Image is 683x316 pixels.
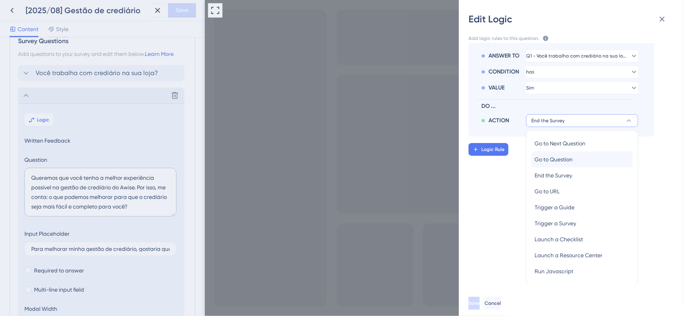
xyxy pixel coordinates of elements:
span: Add logic rules to this question. [469,35,539,43]
button: End the Survey [531,167,633,183]
button: has [526,66,638,78]
span: Go to Question [535,155,573,164]
iframe: UserGuiding Survey [262,192,462,300]
span: ACTION [489,116,509,125]
button: End the Survey [526,114,638,127]
span: Run Javascript [535,266,573,276]
span: Launch a Checklist [535,235,583,244]
span: Logic Rule [481,146,505,153]
button: Go to Next Question [531,135,633,151]
span: ANSWER TO [489,51,519,61]
button: Sim [526,81,638,94]
span: Save [469,300,480,306]
button: Go to URL [531,183,633,199]
button: Launch a Resource Center [531,247,633,263]
button: Trigger a Survey [531,215,633,231]
button: Run Javascript [531,263,633,279]
span: VALUE [489,83,505,93]
button: Q1 - Você trabalha com crediário na sua loja? [526,50,638,62]
span: Trigger a Guide [535,203,575,212]
span: End the Survey [531,117,565,124]
button: Cancel [485,297,501,310]
button: Logic Rule [469,143,509,156]
span: Go to Next Question [535,139,585,148]
span: CONDITION [489,67,519,77]
span: has [526,69,534,75]
span: Q1 - Você trabalha com crediário na sua loja? [526,53,627,59]
button: Save [469,297,480,310]
span: Launch a Resource Center [535,250,603,260]
span: DO ... [481,101,635,111]
span: Go to URL [535,187,560,196]
button: Go to Question [531,151,633,167]
span: Trigger a Survey [535,219,576,228]
span: Sim [526,85,534,91]
button: Launch a Checklist [531,231,633,247]
span: End the Survey [535,171,572,180]
span: Cancel [485,300,501,306]
button: Trigger a Guide [531,199,633,215]
div: Edit Logic [469,13,673,26]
